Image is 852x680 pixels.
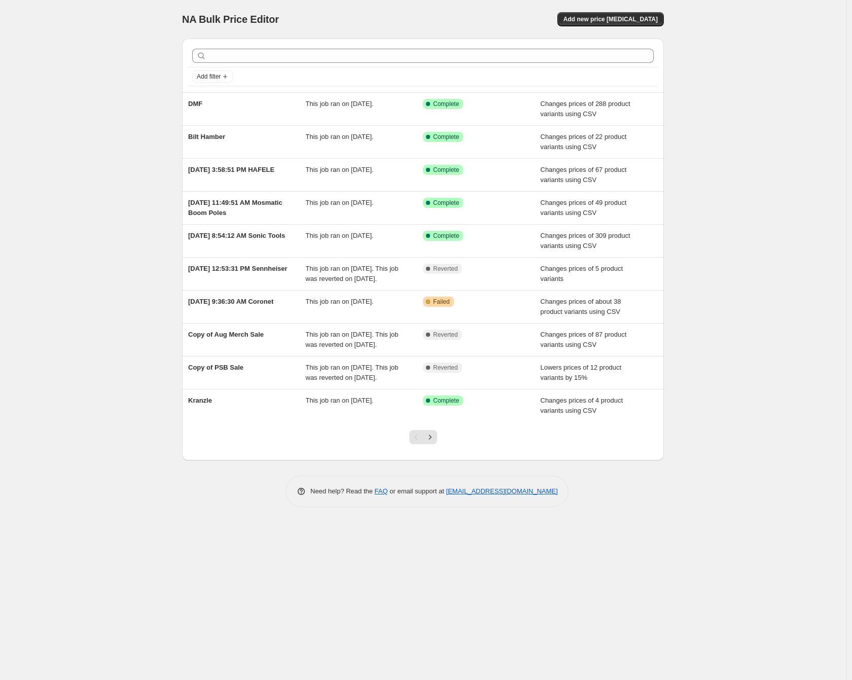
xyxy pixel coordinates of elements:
[409,430,437,444] nav: Pagination
[388,487,446,495] span: or email support at
[306,265,399,282] span: This job ran on [DATE]. This job was reverted on [DATE].
[433,397,459,405] span: Complete
[306,364,399,381] span: This job ran on [DATE]. This job was reverted on [DATE].
[306,331,399,348] span: This job ran on [DATE]. This job was reverted on [DATE].
[306,166,374,173] span: This job ran on [DATE].
[188,298,273,305] span: [DATE] 9:36:30 AM Coronet
[197,73,221,81] span: Add filter
[541,364,622,381] span: Lowers prices of 12 product variants by 15%
[188,133,225,140] span: Bilt Hamber
[306,232,374,239] span: This job ran on [DATE].
[541,133,627,151] span: Changes prices of 22 product variants using CSV
[306,397,374,404] span: This job ran on [DATE].
[433,265,458,273] span: Reverted
[541,199,627,217] span: Changes prices of 49 product variants using CSV
[541,397,623,414] span: Changes prices of 4 product variants using CSV
[433,199,459,207] span: Complete
[563,15,658,23] span: Add new price [MEDICAL_DATA]
[446,487,558,495] a: [EMAIL_ADDRESS][DOMAIN_NAME]
[192,70,233,83] button: Add filter
[433,100,459,108] span: Complete
[423,430,437,444] button: Next
[182,14,279,25] span: NA Bulk Price Editor
[433,133,459,141] span: Complete
[433,364,458,372] span: Reverted
[433,331,458,339] span: Reverted
[541,298,621,315] span: Changes prices of about 38 product variants using CSV
[541,232,630,249] span: Changes prices of 309 product variants using CSV
[188,397,212,404] span: Kranzle
[310,487,375,495] span: Need help? Read the
[188,232,285,239] span: [DATE] 8:54:12 AM Sonic Tools
[433,298,450,306] span: Failed
[306,199,374,206] span: This job ran on [DATE].
[306,100,374,108] span: This job ran on [DATE].
[375,487,388,495] a: FAQ
[306,133,374,140] span: This job ran on [DATE].
[541,100,630,118] span: Changes prices of 288 product variants using CSV
[188,331,264,338] span: Copy of Aug Merch Sale
[188,364,243,371] span: Copy of PSB Sale
[188,100,202,108] span: DMF
[541,265,623,282] span: Changes prices of 5 product variants
[557,12,664,26] button: Add new price [MEDICAL_DATA]
[306,298,374,305] span: This job ran on [DATE].
[433,232,459,240] span: Complete
[188,166,274,173] span: [DATE] 3:58:51 PM HAFELE
[188,265,288,272] span: [DATE] 12:53:31 PM Sennheiser
[541,166,627,184] span: Changes prices of 67 product variants using CSV
[433,166,459,174] span: Complete
[188,199,282,217] span: [DATE] 11:49:51 AM Mosmatic Boom Poles
[541,331,627,348] span: Changes prices of 87 product variants using CSV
